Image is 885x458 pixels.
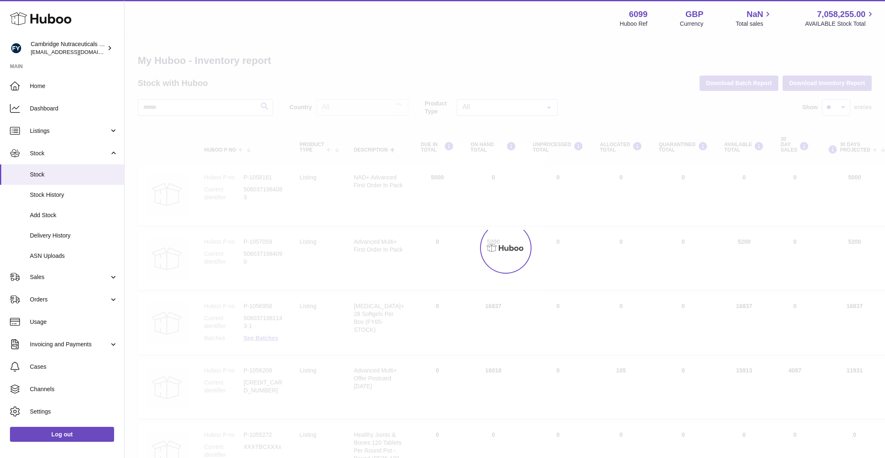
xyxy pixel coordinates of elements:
[31,49,122,55] span: [EMAIL_ADDRESS][DOMAIN_NAME]
[30,408,118,416] span: Settings
[805,20,875,28] span: AVAILABLE Stock Total
[30,273,109,281] span: Sales
[30,232,118,240] span: Delivery History
[30,191,118,199] span: Stock History
[30,127,109,135] span: Listings
[31,40,105,56] div: Cambridge Nutraceuticals Ltd
[30,340,109,348] span: Invoicing and Payments
[805,9,875,28] a: 7,058,255.00 AVAILABLE Stock Total
[30,149,109,157] span: Stock
[746,9,763,20] span: NaN
[30,385,118,393] span: Channels
[30,82,118,90] span: Home
[30,211,118,219] span: Add Stock
[30,171,118,179] span: Stock
[817,9,865,20] span: 7,058,255.00
[620,20,648,28] div: Huboo Ref
[736,9,773,28] a: NaN Total sales
[30,296,109,304] span: Orders
[30,105,118,113] span: Dashboard
[10,427,114,442] a: Log out
[629,9,648,20] strong: 6099
[736,20,773,28] span: Total sales
[10,42,22,54] img: huboo@camnutra.com
[680,20,704,28] div: Currency
[685,9,703,20] strong: GBP
[30,318,118,326] span: Usage
[30,252,118,260] span: ASN Uploads
[30,363,118,371] span: Cases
